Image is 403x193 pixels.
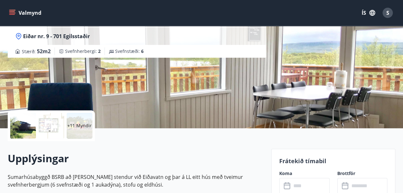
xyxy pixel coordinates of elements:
label: Koma [279,170,330,177]
p: Frátekið tímabil [279,157,387,165]
p: +11 Myndir [67,122,92,129]
span: Svefnherbergi : [65,48,101,55]
button: menu [8,7,44,19]
p: Sumarhúsabyggð BSRB að [PERSON_NAME] stendur við Eiðavatn og þar á LL eitt hús með tveimur svefnh... [8,173,264,189]
h2: Upplýsingar [8,151,264,165]
span: 52 m2 [37,48,51,55]
span: 6 [141,48,144,54]
span: S [386,9,389,16]
span: Stærð : [22,47,51,55]
button: S [380,5,395,21]
span: 2 [98,48,101,54]
span: Eiðar nr. 9 - 701 Egilsstaðir [23,33,90,40]
span: Svefnstæði : [115,48,144,55]
label: Brottför [337,170,388,177]
button: ÍS [358,7,379,19]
